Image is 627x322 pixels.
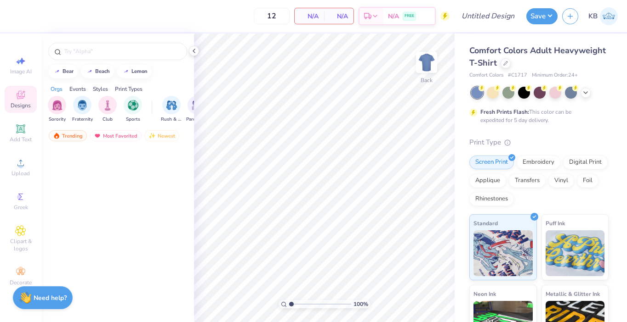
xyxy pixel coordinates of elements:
span: Rush & Bid [161,116,182,123]
div: Print Type [469,137,609,148]
img: Newest.gif [148,133,156,139]
div: Rhinestones [469,192,514,206]
div: filter for Club [98,96,117,123]
img: Kaiden Bondurant [600,7,618,25]
div: filter for Sports [124,96,142,123]
img: Sorority Image [52,100,63,111]
img: Sports Image [128,100,138,111]
button: Save [526,8,558,24]
span: Puff Ink [546,218,565,228]
span: Image AI [10,68,32,75]
input: Untitled Design [454,7,522,25]
button: filter button [161,96,182,123]
span: Designs [11,102,31,109]
span: Upload [11,170,30,177]
div: Foil [577,174,598,188]
strong: Fresh Prints Flash: [480,108,529,116]
img: Fraternity Image [77,100,87,111]
div: Newest [144,130,179,141]
span: 100 % [353,300,368,308]
span: Sports [126,116,140,123]
div: Embroidery [517,155,560,169]
span: KB [588,11,598,22]
div: Vinyl [548,174,574,188]
span: Comfort Colors Adult Heavyweight T-Shirt [469,45,606,68]
img: Club Image [103,100,113,111]
img: Standard [473,230,533,276]
span: N/A [330,11,348,21]
div: Styles [93,85,108,93]
div: Events [69,85,86,93]
span: N/A [388,11,399,21]
span: Standard [473,218,498,228]
strong: Need help? [34,294,67,302]
span: FREE [405,13,414,19]
div: bear [63,69,74,74]
div: Orgs [51,85,63,93]
span: Fraternity [72,116,93,123]
button: filter button [48,96,66,123]
span: Minimum Order: 24 + [532,72,578,79]
span: Clipart & logos [5,238,37,252]
img: trend_line.gif [122,69,130,74]
span: Parent's Weekend [186,116,207,123]
img: Back [417,53,436,72]
button: filter button [124,96,142,123]
span: Add Text [10,136,32,143]
button: beach [81,65,114,78]
span: Greek [14,204,28,211]
div: Transfers [509,174,546,188]
div: filter for Parent's Weekend [186,96,207,123]
div: Digital Print [563,155,608,169]
span: # C1717 [508,72,527,79]
span: Neon Ink [473,289,496,299]
span: N/A [300,11,319,21]
div: filter for Rush & Bid [161,96,182,123]
div: Screen Print [469,155,514,169]
button: lemon [117,65,152,78]
img: trending.gif [53,133,60,139]
img: Puff Ink [546,230,605,276]
button: filter button [72,96,93,123]
span: Comfort Colors [469,72,503,79]
div: Print Types [115,85,142,93]
div: filter for Fraternity [72,96,93,123]
div: Trending [49,130,87,141]
div: Most Favorited [90,130,142,141]
input: – – [254,8,290,24]
button: bear [48,65,78,78]
a: KB [588,7,618,25]
img: Rush & Bid Image [166,100,177,111]
div: lemon [131,69,148,74]
div: filter for Sorority [48,96,66,123]
span: Sorority [49,116,66,123]
span: Metallic & Glitter Ink [546,289,600,299]
span: Club [103,116,113,123]
div: This color can be expedited for 5 day delivery. [480,108,593,124]
input: Try "Alpha" [63,47,181,56]
img: trend_line.gif [86,69,93,74]
button: filter button [98,96,117,123]
div: Applique [469,174,506,188]
span: Decorate [10,279,32,286]
div: beach [95,69,110,74]
button: filter button [186,96,207,123]
img: trend_line.gif [53,69,61,74]
img: most_fav.gif [94,133,101,139]
div: Back [421,76,433,84]
img: Parent's Weekend Image [192,100,202,111]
